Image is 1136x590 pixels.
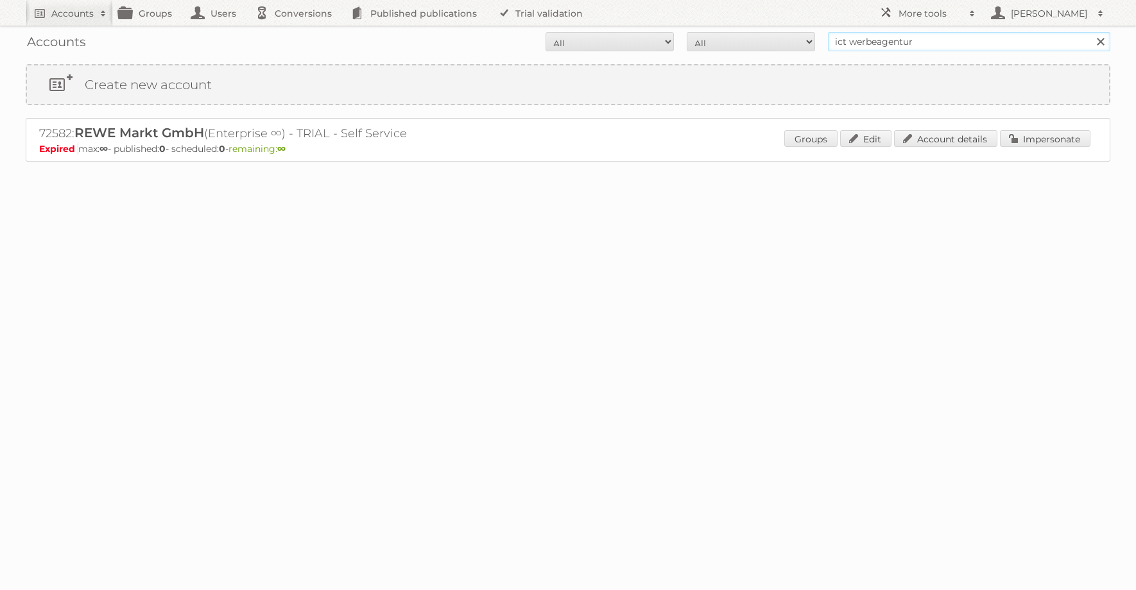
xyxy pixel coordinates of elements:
p: max: - published: - scheduled: - [39,143,1097,155]
a: Create new account [27,65,1109,104]
a: Account details [894,130,997,147]
strong: 0 [219,143,225,155]
span: remaining: [228,143,286,155]
strong: ∞ [277,143,286,155]
h2: More tools [899,7,963,20]
h2: Accounts [51,7,94,20]
h2: [PERSON_NAME] [1008,7,1091,20]
a: Impersonate [1000,130,1090,147]
a: Groups [784,130,838,147]
strong: 0 [159,143,166,155]
h2: 72582: (Enterprise ∞) - TRIAL - Self Service [39,125,488,142]
span: REWE Markt GmbH [74,125,204,140]
strong: ∞ [99,143,108,155]
a: Edit [840,130,891,147]
span: Expired [39,143,78,155]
